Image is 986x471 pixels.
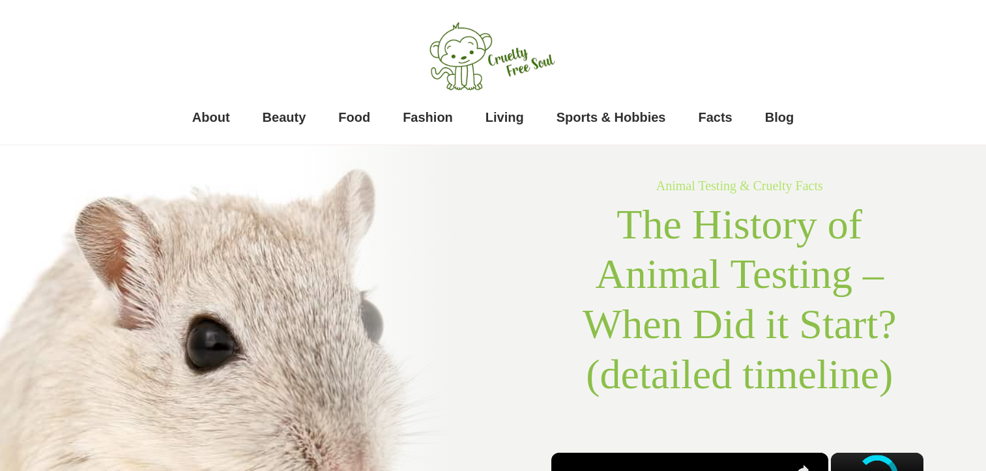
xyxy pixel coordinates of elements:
[557,104,666,130] a: Sports & Hobbies
[765,104,794,130] a: Blog
[656,178,823,193] a: Animal Testing & Cruelty Facts
[486,104,524,130] a: Living
[699,104,732,130] a: Facts
[192,104,230,130] a: About
[403,104,453,130] a: Fashion
[263,104,306,130] a: Beauty
[338,104,370,130] a: Food
[583,201,897,397] span: The History of Animal Testing – When Did it Start? (detailed timeline)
